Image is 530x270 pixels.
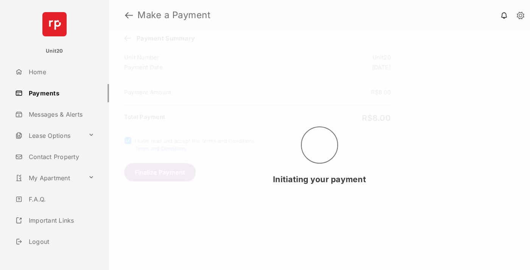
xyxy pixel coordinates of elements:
a: Payments [12,84,109,102]
a: Logout [12,233,109,251]
span: Initiating your payment [273,175,366,184]
a: Important Links [12,211,97,229]
strong: Make a Payment [137,11,210,20]
img: svg+xml;base64,PHN2ZyB4bWxucz0iaHR0cDovL3d3dy53My5vcmcvMjAwMC9zdmciIHdpZHRoPSI2NCIgaGVpZ2h0PSI2NC... [42,12,67,36]
a: My Apartment [12,169,85,187]
p: Unit20 [46,47,63,55]
a: Home [12,63,109,81]
a: F.A.Q. [12,190,109,208]
a: Lease Options [12,126,85,145]
a: Contact Property [12,148,109,166]
a: Messages & Alerts [12,105,109,123]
